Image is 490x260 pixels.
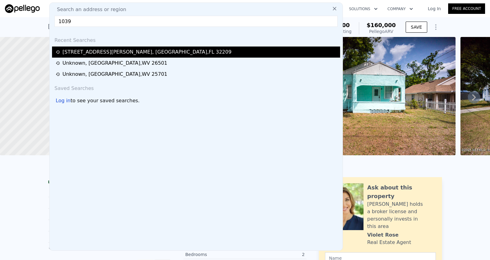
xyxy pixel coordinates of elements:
[5,4,40,13] img: Pellego
[430,21,442,33] button: Show Options
[56,71,338,78] a: Unknown, [GEOGRAPHIC_DATA],WV 25701
[48,180,171,186] div: LISTING & SALE HISTORY
[56,48,338,56] a: [STREET_ADDRESS][PERSON_NAME], [GEOGRAPHIC_DATA],FL 32209
[70,97,139,104] span: to see your saved searches.
[367,231,399,239] div: Violet Rose
[420,6,448,12] a: Log In
[52,6,126,13] span: Search an address or region
[383,3,418,14] button: Company
[62,48,231,56] div: [STREET_ADDRESS][PERSON_NAME] , [GEOGRAPHIC_DATA] , FL 32209
[367,22,396,28] span: $160,000
[448,3,485,14] a: Free Account
[367,239,411,246] div: Real Estate Agent
[54,16,338,27] input: Enter an address, city, region, neighborhood or zip code
[62,71,167,78] div: Unknown , [GEOGRAPHIC_DATA] , WV 25701
[52,80,340,95] div: Saved Searches
[62,59,167,67] div: Unknown , [GEOGRAPHIC_DATA] , WV 26501
[344,3,383,14] button: Solutions
[52,32,340,47] div: Recent Searches
[48,243,94,251] button: Show more history
[48,22,194,31] div: [STREET_ADDRESS] , [GEOGRAPHIC_DATA] , FL 32208
[282,37,456,155] img: Sale: 158160619 Parcel: 34246592
[245,251,305,258] div: 2
[367,183,436,201] div: Ask about this property
[406,22,427,33] button: SAVE
[185,251,245,258] div: Bedrooms
[56,59,338,67] a: Unknown, [GEOGRAPHIC_DATA],WV 26501
[367,28,396,35] div: Pellego ARV
[56,97,70,104] div: Log in
[367,201,436,230] div: [PERSON_NAME] holds a broker license and personally invests in this area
